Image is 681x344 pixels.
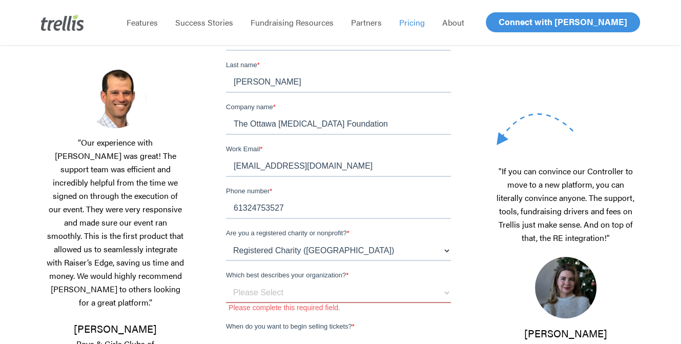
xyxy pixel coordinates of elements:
span: About [442,16,464,28]
a: Success Stories [167,17,242,28]
span: Pricing [399,16,425,28]
img: Trellis [41,14,84,31]
a: Partners [342,17,390,28]
span: Partners [351,16,382,28]
img: Screenshot-2025-03-18-at-2.39.01%E2%80%AFPM.png [85,67,146,128]
a: About [434,17,473,28]
span: Success Stories [175,16,233,28]
span: Fundraising Resources [251,16,334,28]
span: Connect with [PERSON_NAME] [499,15,627,28]
a: Features [118,17,167,28]
a: Pricing [390,17,434,28]
a: Fundraising Resources [242,17,342,28]
p: “Our experience with [PERSON_NAME] was great! The support team was efficient and incredibly helpf... [46,136,184,321]
img: 1700858054423.jpeg [535,257,596,318]
p: "If you can convince our Controller to move to a new platform, you can literally convince anyone.... [497,165,634,257]
span: Features [127,16,158,28]
a: Connect with [PERSON_NAME] [486,12,640,32]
